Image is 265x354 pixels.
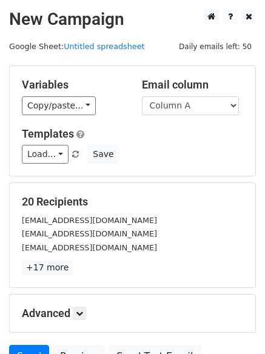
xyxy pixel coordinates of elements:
[9,42,145,51] small: Google Sheet:
[22,229,157,238] small: [EMAIL_ADDRESS][DOMAIN_NAME]
[22,145,69,164] a: Load...
[64,42,144,51] a: Untitled spreadsheet
[22,216,157,225] small: [EMAIL_ADDRESS][DOMAIN_NAME]
[175,40,256,53] span: Daily emails left: 50
[175,42,256,51] a: Daily emails left: 50
[22,307,243,320] h5: Advanced
[22,78,124,92] h5: Variables
[142,78,244,92] h5: Email column
[9,9,256,30] h2: New Campaign
[22,96,96,115] a: Copy/paste...
[87,145,119,164] button: Save
[22,127,74,140] a: Templates
[204,296,265,354] iframe: Chat Widget
[22,243,157,252] small: [EMAIL_ADDRESS][DOMAIN_NAME]
[22,195,243,209] h5: 20 Recipients
[22,260,73,275] a: +17 more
